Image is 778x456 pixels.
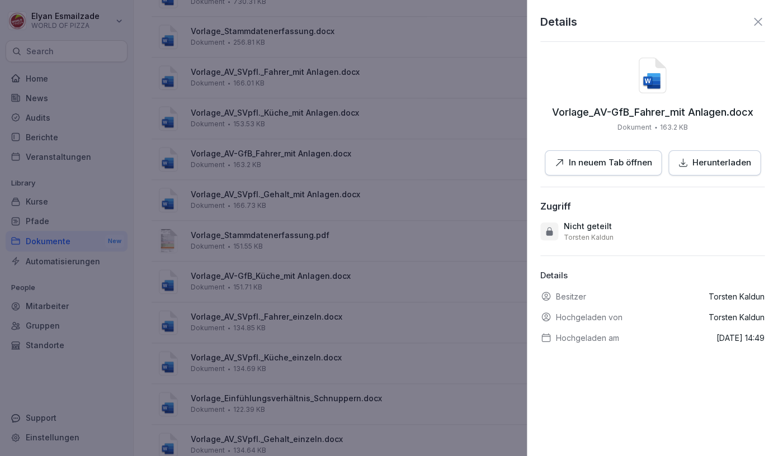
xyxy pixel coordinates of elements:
[540,201,571,212] div: Zugriff
[709,311,765,323] p: Torsten Kaldun
[709,291,765,302] p: Torsten Kaldun
[617,122,652,132] p: Dokument
[692,156,751,169] p: Herunterladen
[668,150,761,175] button: Herunterladen
[660,122,688,132] p: 163.2 KB
[556,291,586,302] p: Besitzer
[564,233,614,242] p: Torsten Kaldun
[540,269,765,282] p: Details
[556,311,623,323] p: Hochgeladen von
[552,107,753,118] p: Vorlage_AV-GfB_Fahrer_mit Anlagen.docx
[716,332,765,344] p: [DATE] 14:49
[545,150,662,175] button: In neuem Tab öffnen
[564,221,612,232] p: Nicht geteilt
[556,332,619,344] p: Hochgeladen am
[569,156,652,169] p: In neuem Tab öffnen
[540,13,577,30] p: Details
